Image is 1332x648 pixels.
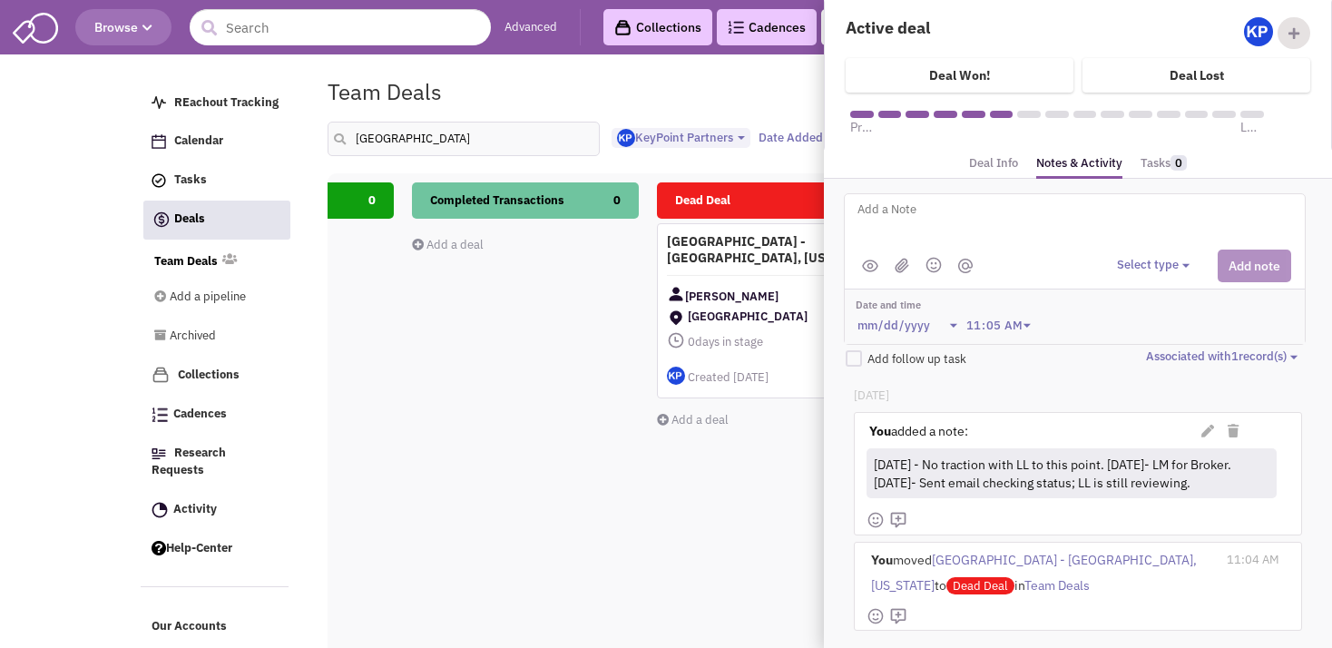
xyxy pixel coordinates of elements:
[867,511,885,529] img: face-smile.png
[614,19,632,36] img: icon-collection-lavender-black.svg
[1170,155,1187,171] span: 0
[412,237,484,252] a: Add a deal
[152,173,166,188] img: icon-tasks.png
[759,130,823,145] span: Date Added
[867,607,885,625] img: face-smile.png
[688,309,851,323] span: [GEOGRAPHIC_DATA]
[617,130,733,145] span: KeyPoint Partners
[152,209,171,231] img: icon-deals.svg
[717,9,817,45] a: Cadences
[154,280,265,315] a: Add a pipeline
[328,80,442,103] h1: Team Deals
[143,201,290,240] a: Deals
[1228,425,1239,437] i: Delete Note
[603,9,712,45] a: Collections
[152,407,168,422] img: Cadences_logo.png
[926,257,942,273] img: emoji.png
[152,448,166,459] img: Research.png
[368,182,376,219] span: 0
[142,163,289,198] a: Tasks
[504,19,557,36] a: Advanced
[871,552,1197,594] span: [GEOGRAPHIC_DATA] - [GEOGRAPHIC_DATA], [US_STATE]
[154,319,265,354] a: Archived
[869,422,968,440] label: added a note:
[142,124,289,159] a: Calendar
[889,511,907,529] img: mdi_comment-add-outline.png
[1201,425,1214,437] i: Edit Note
[178,367,240,382] span: Collections
[688,369,769,385] span: Created [DATE]
[174,172,207,188] span: Tasks
[889,607,907,625] img: mdi_comment-add-outline.png
[1170,67,1224,83] h4: Deal Lost
[75,9,171,45] button: Browse
[958,259,973,273] img: mantion.png
[142,86,289,121] a: REachout Tracking
[850,118,874,136] span: Prospective Sites
[728,21,744,34] img: Cadences_logo.png
[173,501,217,516] span: Activity
[929,67,990,83] h4: Deal Won!
[657,412,729,427] a: Add a deal
[1240,118,1264,136] span: Lease executed
[94,19,152,35] span: Browse
[871,552,893,568] b: You
[1227,552,1279,567] span: 11:04 AM
[142,493,289,527] a: Activity
[685,285,779,308] span: [PERSON_NAME]
[1117,257,1195,274] button: Select type
[152,446,226,478] span: Research Requests
[753,128,843,148] button: Date Added
[1036,151,1122,180] a: Notes & Activity
[688,334,695,349] span: 0
[667,331,685,349] img: icon-daysinstage.png
[328,122,600,156] input: Search deals
[1231,349,1239,364] span: 1
[142,532,289,566] a: Help-Center
[142,358,289,393] a: Collections
[142,398,289,432] a: Cadences
[946,577,1014,594] span: Dead Deal
[1244,17,1273,46] img: Gp5tB00MpEGTGSMiAkF79g.png
[142,437,289,488] a: Research Requests
[867,351,966,367] span: Add follow up task
[862,260,878,272] img: public.png
[667,233,874,266] h4: [GEOGRAPHIC_DATA] - [GEOGRAPHIC_DATA], [US_STATE]
[430,192,564,208] span: Completed Transactions
[895,258,909,273] img: (jpg,png,gif,doc,docx,xls,xlsx,pdf,txt)
[617,129,635,147] img: Gp5tB00MpEGTGSMiAkF79g.png
[1024,577,1090,594] span: Team Deals
[612,128,750,149] button: KeyPoint Partners
[152,619,227,634] span: Our Accounts
[173,407,227,422] span: Cadences
[142,610,289,644] a: Our Accounts
[856,299,1039,313] label: Date and time
[969,151,1018,177] a: Deal Info
[1146,349,1303,366] button: Associated with1record(s)
[190,9,491,45] input: Search
[1278,17,1310,49] div: Add Collaborator
[675,192,730,208] span: Dead Deal
[667,285,685,303] img: Contact Image
[1141,151,1187,177] a: Tasks
[870,451,1269,496] div: [DATE] - No traction with LL to this point. [DATE]- LM for Broker. [DATE]- Sent email checking st...
[152,134,166,149] img: Calendar.png
[667,309,685,327] img: ShoppingCenter
[152,502,168,518] img: Activity.png
[152,366,170,384] img: icon-collection-lavender.png
[154,253,218,270] a: Team Deals
[174,94,279,110] span: REachout Tracking
[854,388,1301,405] p: [DATE]
[846,17,1066,38] h4: Active deal
[869,423,891,439] strong: You
[867,543,1219,602] div: moved to in
[13,9,58,44] img: SmartAdmin
[152,541,166,555] img: help.png
[613,182,621,219] span: 0
[667,330,874,353] span: days in stage
[174,133,223,149] span: Calendar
